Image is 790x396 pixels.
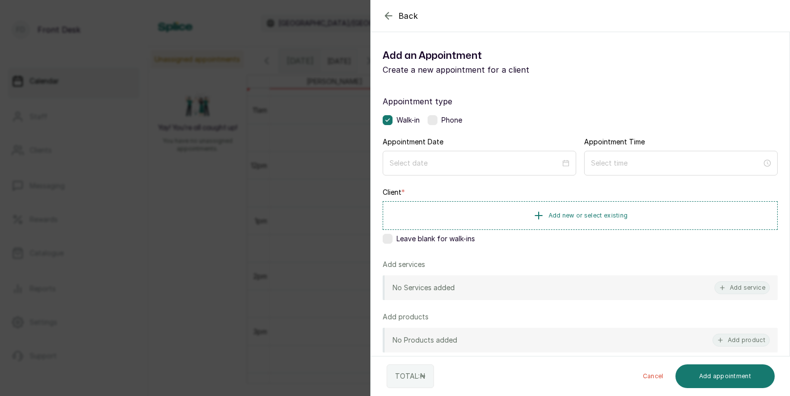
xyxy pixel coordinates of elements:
[383,10,418,22] button: Back
[383,260,425,269] p: Add services
[584,137,645,147] label: Appointment Time
[441,115,462,125] span: Phone
[396,234,475,244] span: Leave blank for walk-ins
[712,334,770,347] button: Add product
[383,312,429,322] p: Add products
[383,95,778,107] label: Appointment type
[383,187,405,197] label: Client
[393,283,455,293] p: No Services added
[383,137,443,147] label: Appointment Date
[396,115,420,125] span: Walk-in
[395,371,426,381] p: TOTAL: ₦
[383,48,580,64] h1: Add an Appointment
[714,281,770,294] button: Add service
[549,212,628,220] span: Add new or select existing
[383,64,580,76] p: Create a new appointment for a client
[383,201,778,230] button: Add new or select existing
[675,364,775,388] button: Add appointment
[591,158,762,169] input: Select time
[393,335,457,345] p: No Products added
[635,364,671,388] button: Cancel
[390,158,560,169] input: Select date
[398,10,418,22] span: Back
